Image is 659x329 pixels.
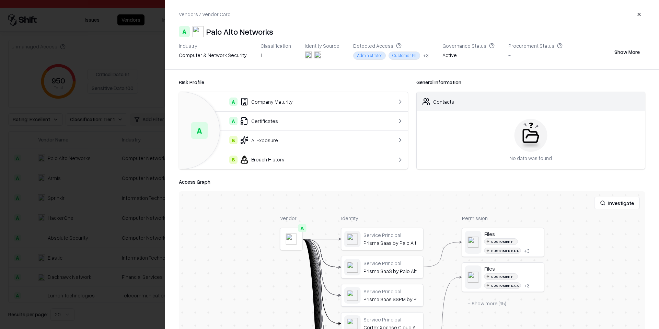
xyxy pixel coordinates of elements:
[363,316,420,322] div: Service Principal
[353,52,386,59] div: Administrator
[389,52,420,59] div: Customer PII
[261,52,291,59] div: 1
[423,52,429,59] button: +3
[484,231,541,237] div: Files
[363,288,420,294] div: Service Principal
[185,117,377,125] div: Certificates
[508,52,563,59] div: -
[229,117,238,125] div: A
[179,26,190,37] div: A
[442,52,495,61] div: Active
[193,26,204,37] img: Palo Alto Networks
[363,232,420,238] div: Service Principal
[185,156,377,164] div: Breach History
[524,282,530,288] div: + 3
[341,215,424,222] div: Identity
[423,52,429,59] div: + 3
[305,43,339,49] div: Identity Source
[298,224,307,232] div: A
[484,248,521,254] div: Customer Data
[462,297,512,310] button: + Show more (45)
[609,46,645,58] button: Show More
[179,78,408,86] div: Risk Profile
[363,296,420,302] div: Prisma Saas SSPM by Palo Alto Networks NAM
[179,11,231,18] div: Vendors / Vendor Card
[484,265,541,272] div: Files
[179,43,247,49] div: Industry
[484,273,518,280] div: Customer PII
[280,215,303,222] div: Vendor
[353,43,429,49] div: Detected Access
[508,43,563,49] div: Procurement Status
[179,52,247,59] div: computer & network security
[363,260,420,266] div: Service Principal
[594,197,640,209] button: Investigate
[261,43,291,49] div: Classification
[416,78,646,86] div: General Information
[179,178,645,186] div: Access Graph
[509,155,552,162] div: No data was found
[191,122,208,139] div: A
[229,156,238,164] div: B
[229,98,238,106] div: A
[524,248,530,254] div: + 3
[524,248,530,254] button: +3
[314,52,321,58] img: okta.com
[206,26,273,37] div: Palo Alto Networks
[442,43,495,49] div: Governance Status
[363,240,420,246] div: Prisma Saas by Palo Alto Networks NAM for MSTeams
[363,268,420,274] div: Prisma SaaS by Palo Alto Networks NAM
[185,136,377,144] div: AI Exposure
[433,98,454,105] div: Contacts
[185,98,377,106] div: Company Maturity
[484,282,521,289] div: Customer Data
[229,136,238,144] div: B
[305,52,312,58] img: entra.microsoft.com
[524,282,530,288] button: +3
[462,215,544,222] div: Permission
[484,238,518,245] div: Customer PII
